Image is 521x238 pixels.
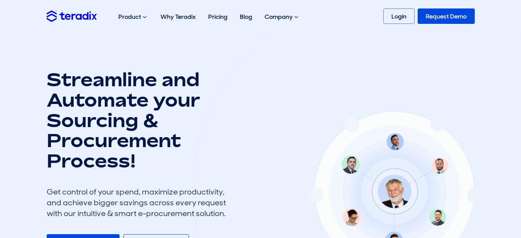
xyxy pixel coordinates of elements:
[383,8,415,24] a: Login
[234,5,258,29] a: Blog
[47,69,232,171] h1: Streamline and Automate your Sourcing & Procurement Process!
[418,8,475,24] a: Request Demo
[258,5,306,29] div: Company
[154,5,202,29] a: Why Teradix
[47,10,97,22] img: Teradix logo
[47,186,232,219] div: Get control of your spend, maximize productivity, and achieve bigger savings across every request...
[202,5,234,29] a: Pricing
[112,5,154,29] div: Product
